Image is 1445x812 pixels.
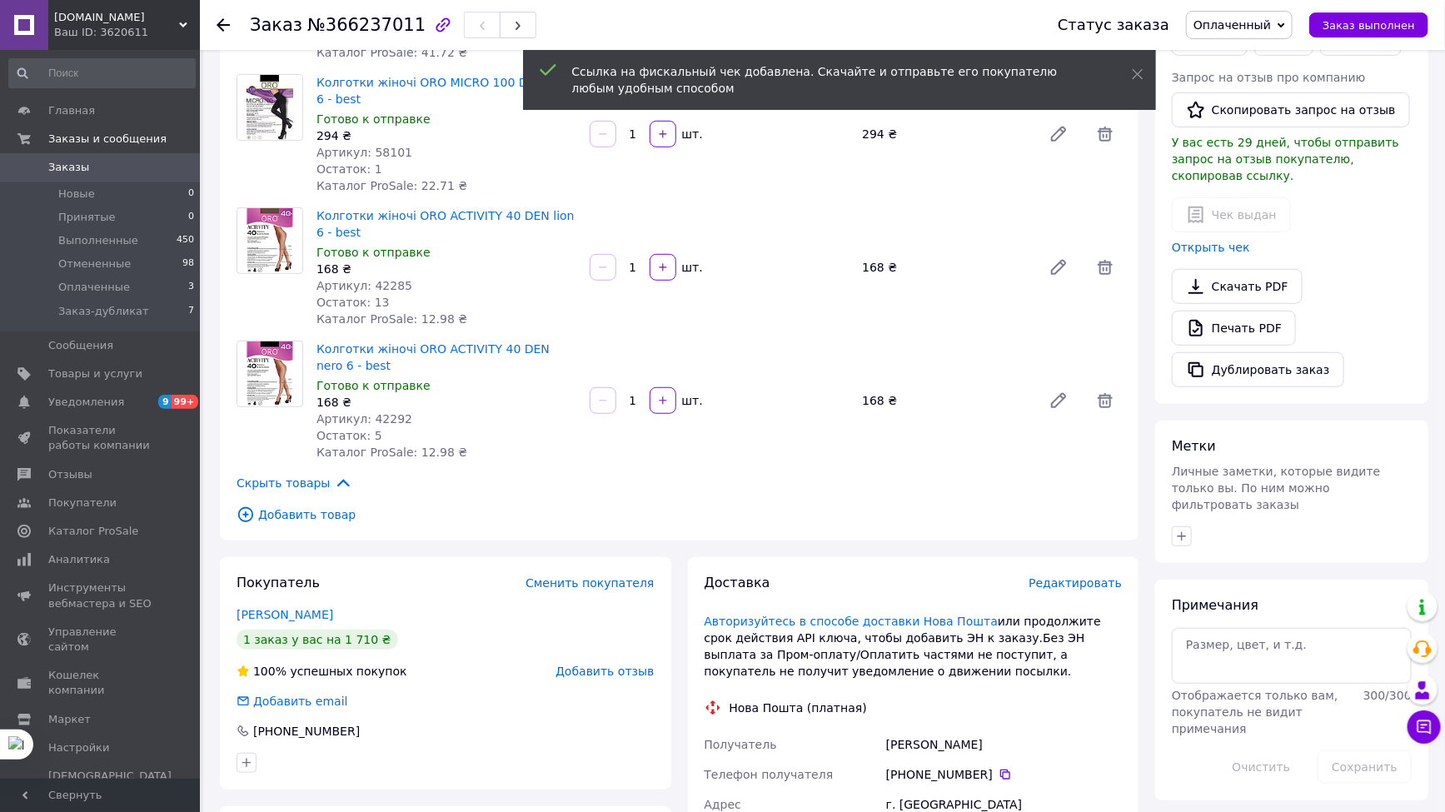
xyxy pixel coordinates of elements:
[1323,19,1415,32] span: Заказ выполнен
[8,58,196,88] input: Поиск
[1172,241,1250,254] a: Открыть чек
[316,312,467,326] span: Каталог ProSale: 12.98 ₴
[316,76,574,106] a: Колготки жіночі ORO MICRO 100 DEN nero 6 - best
[58,210,116,225] span: Принятые
[1042,384,1075,417] a: Редактировать
[1172,689,1338,735] span: Отображается только вам, покупатель не видит примечания
[48,467,92,482] span: Отзывы
[705,768,834,781] span: Телефон получателя
[188,210,194,225] span: 0
[1058,17,1169,33] div: Статус заказа
[1172,269,1303,304] a: Скачать PDF
[237,341,302,406] img: Колготки жіночі ORO ACTIVITY 40 DEN nero 6 - best
[316,296,390,309] span: Остаток: 13
[48,524,138,539] span: Каталог ProSale
[158,395,172,409] span: 9
[883,730,1125,760] div: [PERSON_NAME]
[705,613,1123,680] div: или продолжите срок действия АРІ ключа, чтобы добавить ЭН к заказу.Без ЭН выплата за Пром-оплату/...
[1089,384,1122,417] span: Удалить
[1309,12,1428,37] button: Заказ выполнен
[1172,465,1381,511] span: Личные заметки, которые видите только вы. По ним можно фильтровать заказы
[58,233,138,248] span: Выполненные
[237,575,320,590] span: Покупатель
[58,257,131,271] span: Отмененные
[1042,251,1075,284] a: Редактировать
[253,665,287,678] span: 100%
[1172,136,1399,182] span: У вас есть 29 дней, чтобы отправить запрос на отзыв покупателю, скопировав ссылку.
[316,446,467,459] span: Каталог ProSale: 12.98 ₴
[316,429,382,442] span: Остаток: 5
[237,208,302,273] img: Колготки жіночі ORO ACTIVITY 40 DEN lion 6 - best
[1363,689,1412,702] span: 300 / 300
[316,394,576,411] div: 168 ₴
[316,179,467,192] span: Каталог ProSale: 22.71 ₴
[237,630,398,650] div: 1 заказ у вас на 1 710 ₴
[526,576,654,590] span: Сменить покупателя
[217,17,230,33] div: Вернуться назад
[48,740,109,755] span: Настройки
[48,395,124,410] span: Уведомления
[705,798,741,811] span: Адрес
[1172,311,1296,346] a: Печать PDF
[316,246,431,259] span: Готово к отправке
[316,209,575,239] a: Колготки жіночі ORO ACTIVITY 40 DEN lion 6 - best
[316,279,412,292] span: Артикул: 42285
[705,738,777,751] span: Получатель
[237,506,1122,524] span: Добавить товар
[48,668,154,698] span: Кошелек компании
[316,162,382,176] span: Остаток: 1
[1193,18,1271,32] span: Оплаченный
[316,261,576,277] div: 168 ₴
[316,379,431,392] span: Готово к отправке
[188,280,194,295] span: 3
[58,304,149,319] span: Заказ-дубликат
[1042,117,1075,151] a: Редактировать
[1172,597,1258,613] span: Примечания
[1172,71,1366,84] span: Запрос на отзыв про компанию
[48,132,167,147] span: Заказы и сообщения
[705,575,770,590] span: Доставка
[48,338,113,353] span: Сообщения
[725,700,871,716] div: Нова Пошта (платная)
[556,665,654,678] span: Добавить отзыв
[172,395,199,409] span: 99+
[250,15,302,35] span: Заказ
[316,112,431,126] span: Готово к отправке
[177,233,194,248] span: 450
[1172,92,1410,127] button: Скопировать запрос на отзыв
[48,712,91,727] span: Маркет
[316,46,467,59] span: Каталог ProSale: 41.72 ₴
[188,187,194,202] span: 0
[188,304,194,319] span: 7
[48,423,154,453] span: Показатели работы компании
[48,552,110,567] span: Аналитика
[855,122,1035,146] div: 294 ₴
[886,766,1122,783] div: [PHONE_NUMBER]
[316,412,412,426] span: Артикул: 42292
[48,366,142,381] span: Товары и услуги
[855,256,1035,279] div: 168 ₴
[48,580,154,610] span: Инструменты вебмастера и SEO
[1172,352,1344,387] button: Дублировать заказ
[316,342,550,372] a: Колготки жіночі ORO ACTIVITY 40 DEN nero 6 - best
[252,723,361,740] div: [PHONE_NUMBER]
[48,160,89,175] span: Заказы
[1029,576,1122,590] span: Редактировать
[316,127,576,144] div: 294 ₴
[1089,117,1122,151] span: Удалить
[316,146,412,159] span: Артикул: 58101
[54,25,200,40] div: Ваш ID: 3620611
[54,10,179,25] span: Besthop.com.ua
[678,126,705,142] div: шт.
[252,693,350,710] div: Добавить email
[678,392,705,409] div: шт.
[1172,438,1216,454] span: Метки
[1408,710,1441,744] button: Чат с покупателем
[48,625,154,655] span: Управление сайтом
[235,693,350,710] div: Добавить email
[855,389,1035,412] div: 168 ₴
[705,615,999,628] a: Авторизуйтесь в способе доставки Нова Пошта
[48,103,95,118] span: Главная
[678,259,705,276] div: шт.
[237,75,302,140] img: Колготки жіночі ORO MICRO 100 DEN nero 6 - best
